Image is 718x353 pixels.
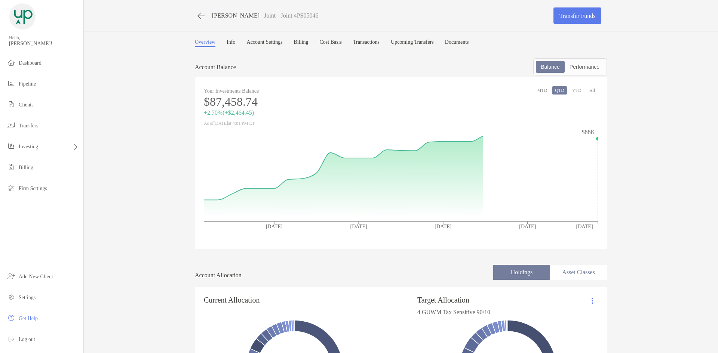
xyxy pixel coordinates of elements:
p: +2.70% ( +$2,464.45 ) [204,108,401,117]
div: segmented control [533,58,607,75]
p: As of [DATE] at 4:01 PM ET [204,119,401,128]
a: [PERSON_NAME] [212,12,260,19]
span: Billing [19,165,33,170]
img: Zoe Logo [9,3,36,30]
span: Log out [19,337,35,342]
img: transfers icon [7,121,16,130]
h4: Target Allocation [417,296,490,304]
tspan: [DATE] [435,224,451,229]
img: Icon List Menu [592,297,593,304]
span: Transfers [19,123,38,128]
img: add_new_client icon [7,272,16,281]
button: MTD [534,86,550,95]
span: Dashboard [19,60,42,66]
img: clients icon [7,100,16,109]
tspan: $88K [582,129,595,135]
p: 4 GUWM Tax Sensitive 90/10 [417,307,490,317]
h4: Account Allocation [195,272,242,279]
a: Transfer Funds [553,7,601,24]
span: Add New Client [19,274,53,279]
p: Your Investments Balance [204,86,401,96]
img: billing icon [7,162,16,171]
p: $87,458.74 [204,97,401,106]
img: logout icon [7,334,16,343]
a: Info [227,39,235,47]
img: investing icon [7,142,16,151]
a: Cost Basis [319,39,342,47]
img: pipeline icon [7,79,16,88]
span: Get Help [19,316,38,321]
a: Account Settings [247,39,283,47]
span: Pipeline [19,81,36,87]
tspan: [DATE] [266,224,283,229]
li: Holdings [493,265,550,280]
span: Clients [19,102,34,108]
img: settings icon [7,292,16,301]
div: Performance [565,62,604,72]
img: dashboard icon [7,58,16,67]
a: Documents [445,39,469,47]
tspan: [DATE] [519,224,536,229]
span: [PERSON_NAME]! [9,41,79,47]
button: QTD [552,86,567,95]
tspan: [DATE] [576,224,593,229]
img: firm-settings icon [7,183,16,192]
li: Asset Classes [550,265,607,280]
a: Billing [294,39,309,47]
img: get-help icon [7,313,16,322]
p: Joint - Joint 4PS05046 [264,12,318,19]
a: Overview [195,39,215,47]
button: All [586,86,598,95]
button: YTD [569,86,584,95]
a: Upcoming Transfers [391,39,434,47]
tspan: [DATE] [350,224,367,229]
span: Firm Settings [19,186,47,191]
span: Investing [19,144,38,149]
span: Settings [19,295,36,300]
p: Account Balance [195,62,236,72]
h4: Current Allocation [204,296,260,304]
div: Balance [537,62,564,72]
a: Transactions [353,39,380,47]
